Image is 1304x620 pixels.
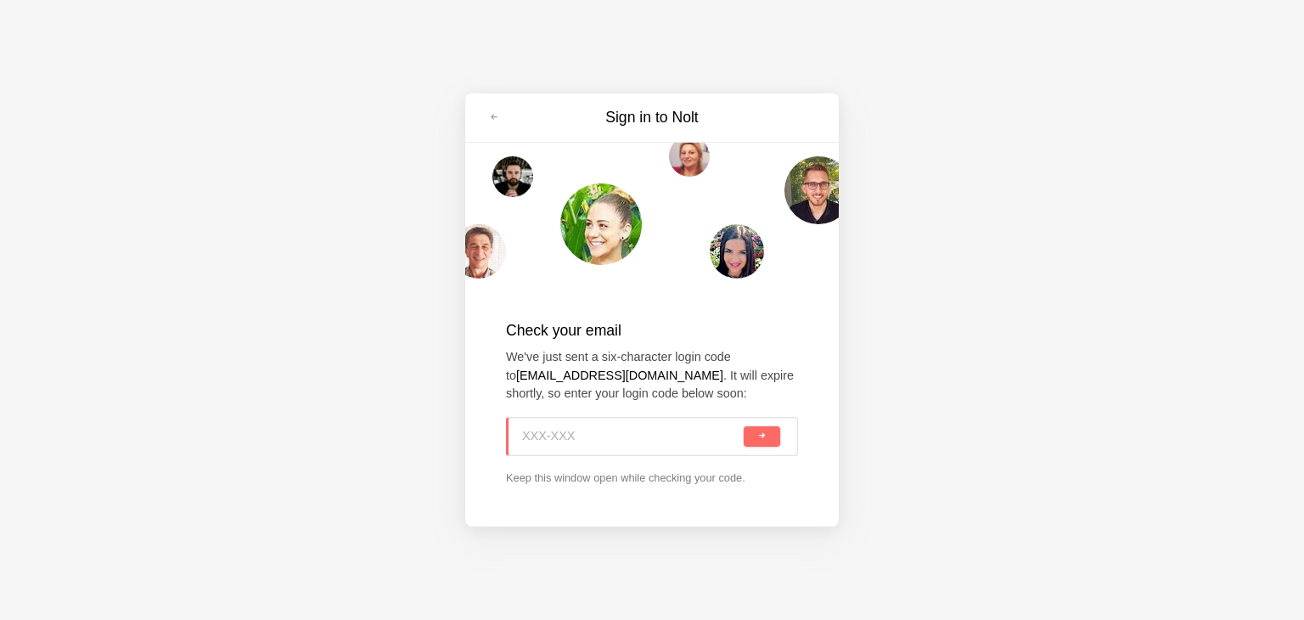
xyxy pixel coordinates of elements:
[509,107,795,128] h3: Sign in to Nolt
[522,418,740,455] input: XXX-XXX
[516,369,723,382] strong: [EMAIL_ADDRESS][DOMAIN_NAME]
[506,348,798,403] p: We've just sent a six-character login code to . It will expire shortly, so enter your login code ...
[506,319,798,341] h2: Check your email
[506,470,798,486] p: Keep this window open while checking your code.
